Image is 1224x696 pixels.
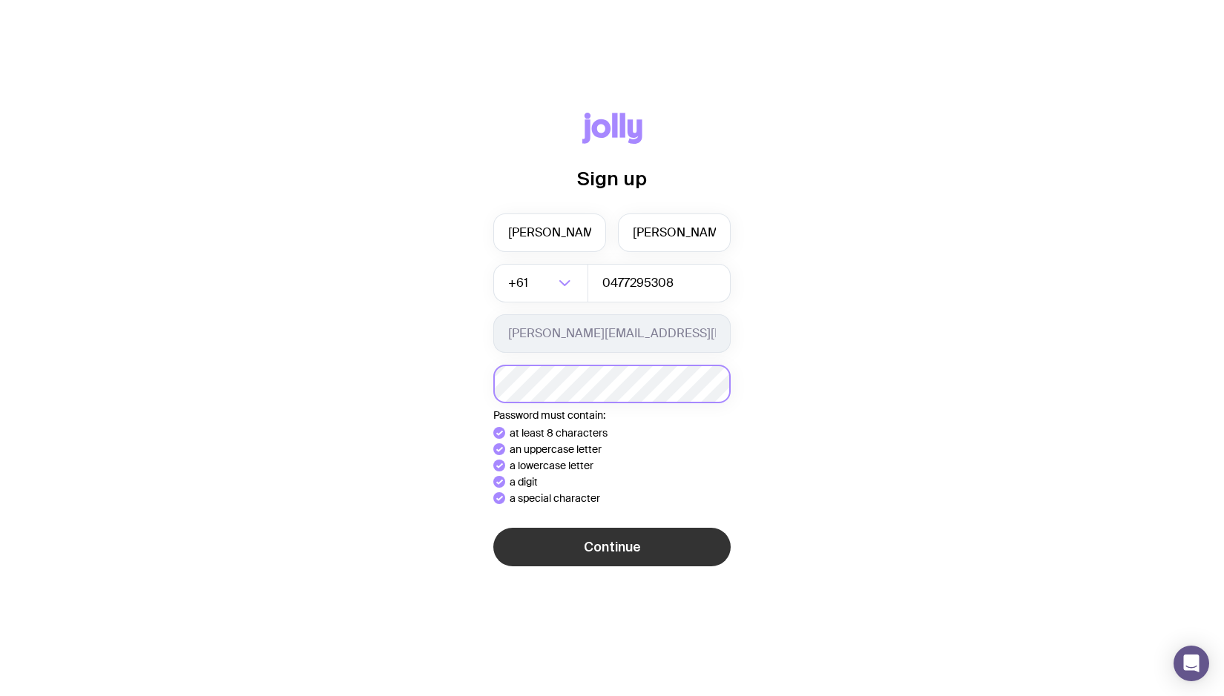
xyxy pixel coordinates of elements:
[510,460,593,471] p: a lowercase letter
[577,168,647,189] span: Sign up
[493,264,588,302] div: Search for option
[493,409,731,421] p: Password must contain:
[493,213,606,252] input: First name
[493,314,731,353] input: you@email.com
[510,427,608,439] p: at least 8 characters
[618,213,731,252] input: Last name
[1174,646,1209,681] div: Open Intercom Messenger
[588,264,731,302] input: 0400123456
[510,476,538,488] p: a digit
[493,528,731,566] button: Continue
[508,264,531,302] span: +61
[531,264,554,302] input: Search for option
[510,443,602,455] p: an uppercase letter
[584,538,641,556] span: Continue
[510,492,600,504] p: a special character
